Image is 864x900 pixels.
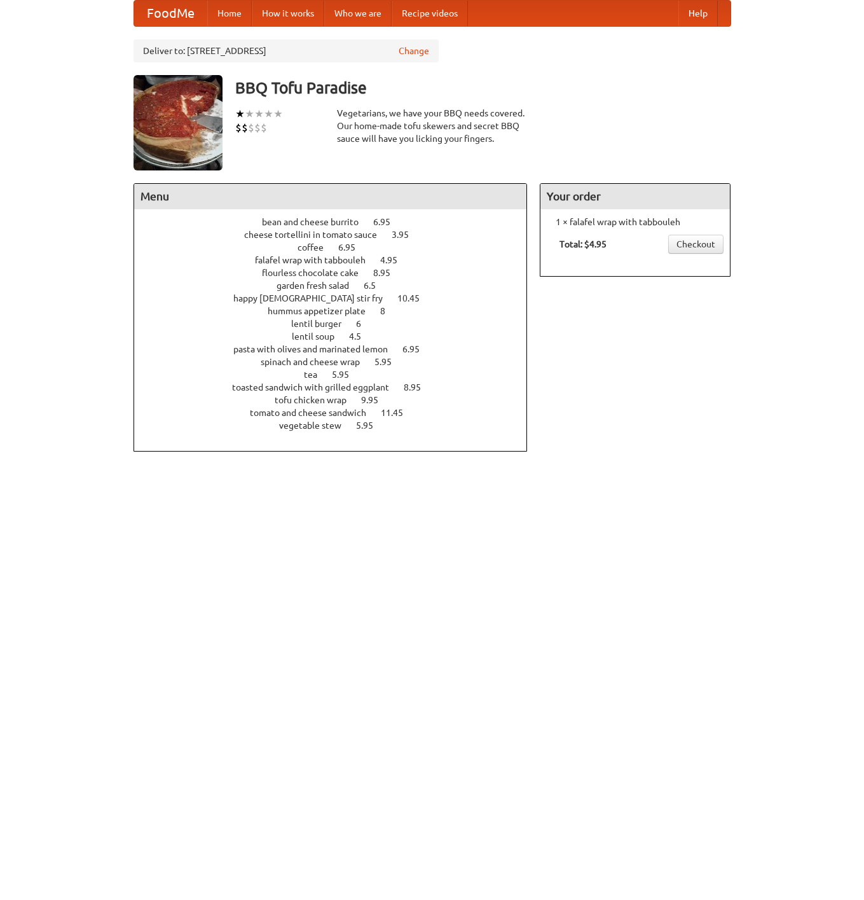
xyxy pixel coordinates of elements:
[392,1,468,26] a: Recipe videos
[380,255,410,265] span: 4.95
[678,1,718,26] a: Help
[668,235,723,254] a: Checkout
[262,268,371,278] span: flourless chocolate cake
[232,382,444,392] a: toasted sandwich with grilled eggplant 8.95
[252,1,324,26] a: How it works
[277,280,399,291] a: garden fresh salad 6.5
[298,242,336,253] span: coffee
[248,121,254,135] li: $
[277,280,362,291] span: garden fresh salad
[292,331,347,342] span: lentil soup
[291,319,385,329] a: lentil burger 6
[275,395,402,405] a: tofu chicken wrap 9.95
[134,75,223,170] img: angular.jpg
[268,306,378,316] span: hummus appetizer plate
[275,395,359,405] span: tofu chicken wrap
[298,242,379,253] a: coffee 6.95
[404,382,434,392] span: 8.95
[242,121,248,135] li: $
[547,216,723,228] li: 1 × falafel wrap with tabbouleh
[279,420,354,431] span: vegetable stew
[268,306,409,316] a: hummus appetizer plate 8
[273,107,283,121] li: ★
[233,344,401,354] span: pasta with olives and marinated lemon
[374,357,404,367] span: 5.95
[364,280,388,291] span: 6.5
[373,217,403,227] span: 6.95
[250,408,427,418] a: tomato and cheese sandwich 11.45
[356,319,374,329] span: 6
[235,75,731,100] h3: BBQ Tofu Paradise
[244,230,390,240] span: cheese tortellini in tomato sauce
[540,184,730,209] h4: Your order
[324,1,392,26] a: Who we are
[397,293,432,303] span: 10.45
[134,184,527,209] h4: Menu
[304,370,373,380] a: tea 5.95
[255,255,378,265] span: falafel wrap with tabbouleh
[134,1,207,26] a: FoodMe
[235,121,242,135] li: $
[134,39,439,62] div: Deliver to: [STREET_ADDRESS]
[233,293,395,303] span: happy [DEMOGRAPHIC_DATA] stir fry
[254,121,261,135] li: $
[399,45,429,57] a: Change
[361,395,391,405] span: 9.95
[304,370,330,380] span: tea
[337,107,528,145] div: Vegetarians, we have your BBQ needs covered. Our home-made tofu skewers and secret BBQ sauce will...
[338,242,368,253] span: 6.95
[559,239,607,249] b: Total: $4.95
[291,319,354,329] span: lentil burger
[373,268,403,278] span: 8.95
[262,268,414,278] a: flourless chocolate cake 8.95
[261,121,267,135] li: $
[392,230,422,240] span: 3.95
[279,420,397,431] a: vegetable stew 5.95
[332,370,362,380] span: 5.95
[232,382,402,392] span: toasted sandwich with grilled eggplant
[245,107,254,121] li: ★
[233,293,443,303] a: happy [DEMOGRAPHIC_DATA] stir fry 10.45
[356,420,386,431] span: 5.95
[233,344,443,354] a: pasta with olives and marinated lemon 6.95
[349,331,374,342] span: 4.5
[292,331,385,342] a: lentil soup 4.5
[244,230,432,240] a: cheese tortellini in tomato sauce 3.95
[264,107,273,121] li: ★
[380,306,398,316] span: 8
[254,107,264,121] li: ★
[250,408,379,418] span: tomato and cheese sandwich
[262,217,414,227] a: bean and cheese burrito 6.95
[255,255,421,265] a: falafel wrap with tabbouleh 4.95
[235,107,245,121] li: ★
[261,357,373,367] span: spinach and cheese wrap
[262,217,371,227] span: bean and cheese burrito
[402,344,432,354] span: 6.95
[261,357,415,367] a: spinach and cheese wrap 5.95
[381,408,416,418] span: 11.45
[207,1,252,26] a: Home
